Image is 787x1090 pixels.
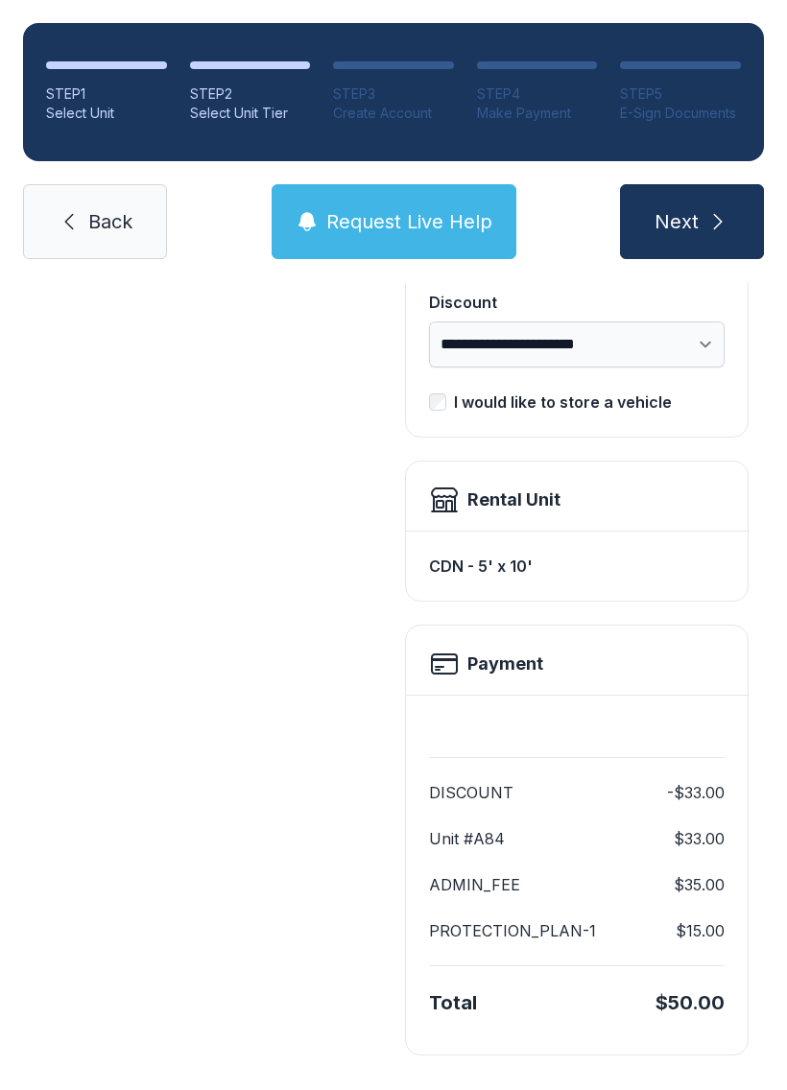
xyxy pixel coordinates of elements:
[477,84,598,104] div: STEP 4
[477,104,598,123] div: Make Payment
[429,781,513,804] dt: DISCOUNT
[429,547,725,585] div: CDN - 5' x 10'
[429,919,596,942] dt: PROTECTION_PLAN-1
[429,873,520,896] dt: ADMIN_FEE
[467,486,560,513] div: Rental Unit
[88,208,132,235] span: Back
[655,208,699,235] span: Next
[326,208,492,235] span: Request Live Help
[333,84,454,104] div: STEP 3
[667,781,725,804] dd: -$33.00
[190,104,311,123] div: Select Unit Tier
[620,104,741,123] div: E-Sign Documents
[429,827,505,850] dt: Unit #A84
[676,919,725,942] dd: $15.00
[454,391,672,414] div: I would like to store a vehicle
[190,84,311,104] div: STEP 2
[429,321,725,367] select: Discount
[333,104,454,123] div: Create Account
[674,873,725,896] dd: $35.00
[674,827,725,850] dd: $33.00
[620,84,741,104] div: STEP 5
[467,651,543,677] h2: Payment
[46,104,167,123] div: Select Unit
[656,989,725,1016] div: $50.00
[429,989,477,1016] div: Total
[429,291,725,314] div: Discount
[46,84,167,104] div: STEP 1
